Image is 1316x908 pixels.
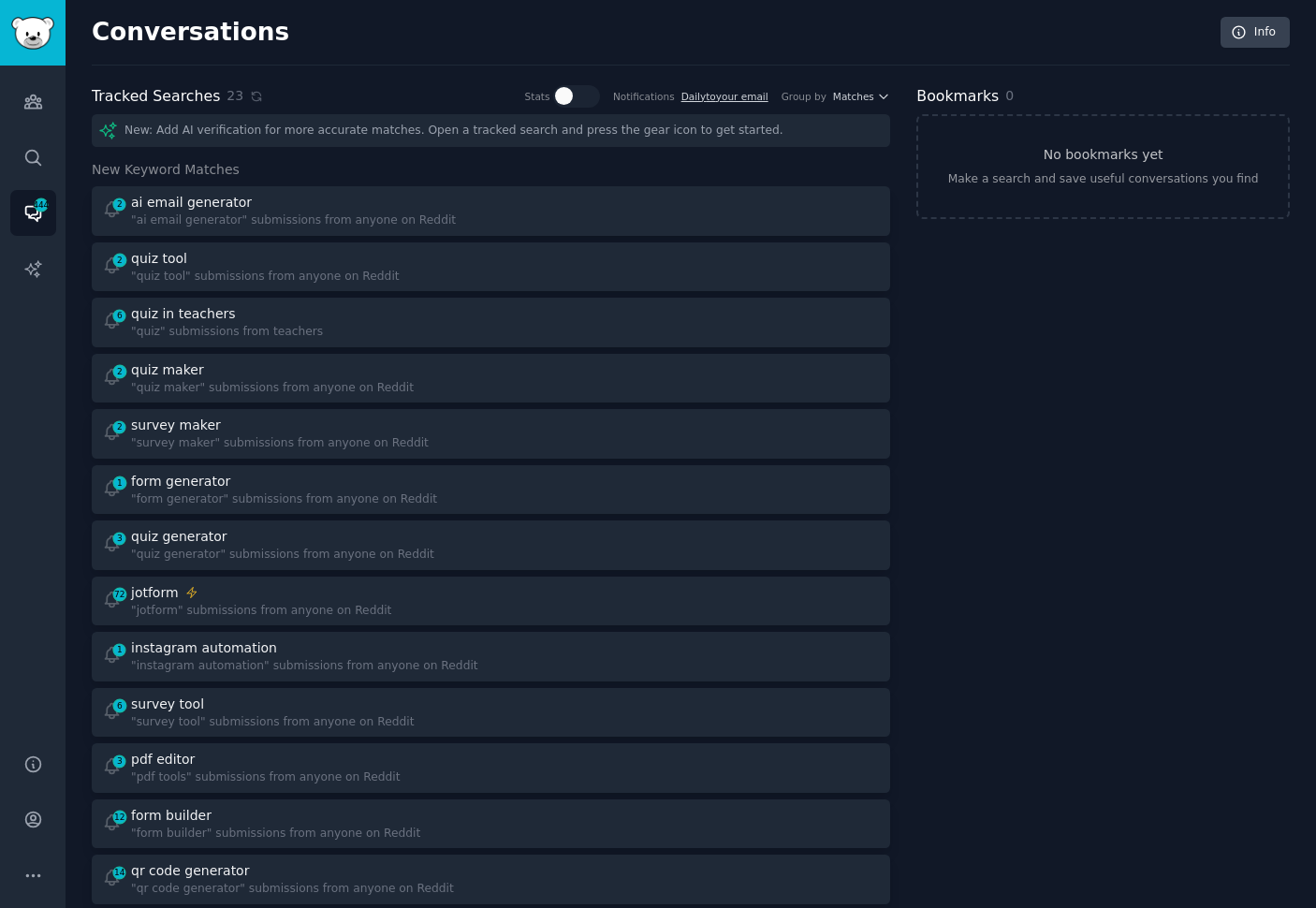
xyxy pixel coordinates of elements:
div: "ai email generator" submissions from anyone on Reddit [131,212,456,229]
div: "quiz" submissions from teachers [131,324,323,341]
h3: No bookmarks yet [1044,145,1163,165]
div: quiz tool [131,249,187,269]
span: 444 [33,198,50,212]
div: instagram automation [131,638,277,658]
div: pdf editor [131,750,195,769]
div: Notifications [613,90,675,103]
h2: Tracked Searches [92,85,220,109]
div: quiz generator [131,527,227,547]
div: "jotform" submissions from anyone on Reddit [131,603,391,620]
span: 72 [111,588,128,601]
div: quiz in teachers [131,304,236,324]
span: 2 [111,420,128,433]
a: 14qr code generator"qr code generator" submissions from anyone on Reddit [92,855,890,904]
a: 3quiz generator"quiz generator" submissions from anyone on Reddit [92,520,890,570]
button: Matches [833,90,890,103]
a: 1form generator"form generator" submissions from anyone on Reddit [92,465,890,515]
a: 12form builder"form builder" submissions from anyone on Reddit [92,799,890,849]
div: jotform [131,583,179,603]
span: 3 [111,754,128,768]
div: survey tool [131,695,204,714]
span: 12 [111,811,128,824]
div: form generator [131,472,230,491]
div: "survey maker" submissions from anyone on Reddit [131,435,429,452]
a: 3pdf editor"pdf tools" submissions from anyone on Reddit [92,743,890,793]
div: Group by [782,90,826,103]
span: 3 [111,532,128,545]
a: 2survey maker"survey maker" submissions from anyone on Reddit [92,409,890,459]
div: "survey tool" submissions from anyone on Reddit [131,714,414,731]
span: 1 [111,476,128,490]
a: 6survey tool"survey tool" submissions from anyone on Reddit [92,688,890,738]
h2: Conversations [92,18,289,48]
span: 14 [111,866,128,879]
div: quiz maker [131,360,204,380]
a: 2quiz maker"quiz maker" submissions from anyone on Reddit [92,354,890,403]
span: New Keyword Matches [92,160,240,180]
div: ai email generator [131,193,252,212]
div: "quiz tool" submissions from anyone on Reddit [131,269,400,286]
div: "form builder" submissions from anyone on Reddit [131,826,420,842]
a: 2ai email generator"ai email generator" submissions from anyone on Reddit [92,186,890,236]
a: 444 [10,190,56,236]
a: Dailytoyour email [681,91,768,102]
img: GummySearch logo [11,17,54,50]
a: 1instagram automation"instagram automation" submissions from anyone on Reddit [92,632,890,681]
a: 2quiz tool"quiz tool" submissions from anyone on Reddit [92,242,890,292]
span: 6 [111,699,128,712]
div: survey maker [131,416,221,435]
span: 6 [111,309,128,322]
h2: Bookmarks [916,85,999,109]
div: qr code generator [131,861,249,881]
span: 23 [227,86,243,106]
div: Make a search and save useful conversations you find [948,171,1259,188]
div: Stats [525,90,550,103]
span: 2 [111,254,128,267]
a: 72jotform"jotform" submissions from anyone on Reddit [92,577,890,626]
a: No bookmarks yetMake a search and save useful conversations you find [916,114,1290,219]
span: Matches [833,90,874,103]
span: 1 [111,643,128,656]
div: "instagram automation" submissions from anyone on Reddit [131,658,478,675]
div: "qr code generator" submissions from anyone on Reddit [131,881,454,898]
span: 2 [111,198,128,211]
div: "form generator" submissions from anyone on Reddit [131,491,437,508]
div: "pdf tools" submissions from anyone on Reddit [131,769,400,786]
span: 2 [111,365,128,378]
div: "quiz maker" submissions from anyone on Reddit [131,380,414,397]
a: 6quiz in teachers"quiz" submissions from teachers [92,298,890,347]
span: 0 [1005,88,1014,103]
div: New: Add AI verification for more accurate matches. Open a tracked search and press the gear icon... [92,114,890,147]
a: Info [1221,17,1290,49]
div: "quiz generator" submissions from anyone on Reddit [131,547,434,564]
div: form builder [131,806,212,826]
